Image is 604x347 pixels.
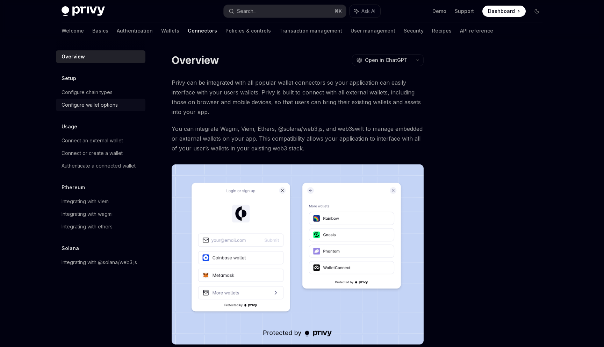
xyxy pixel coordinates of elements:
[62,136,123,145] div: Connect an external wallet
[460,22,493,39] a: API reference
[361,8,375,15] span: Ask AI
[488,8,515,15] span: Dashboard
[56,208,145,220] a: Integrating with wagmi
[62,22,84,39] a: Welcome
[62,183,85,192] h5: Ethereum
[56,256,145,269] a: Integrating with @solana/web3.js
[62,210,113,218] div: Integrating with wagmi
[117,22,153,39] a: Authentication
[62,6,105,16] img: dark logo
[404,22,424,39] a: Security
[279,22,342,39] a: Transaction management
[432,8,446,15] a: Demo
[56,50,145,63] a: Overview
[161,22,179,39] a: Wallets
[56,134,145,147] a: Connect an external wallet
[350,5,380,17] button: Ask AI
[224,5,346,17] button: Search...⌘K
[56,99,145,111] a: Configure wallet options
[172,164,424,345] img: Connectors3
[335,8,342,14] span: ⌘ K
[62,122,77,131] h5: Usage
[56,160,145,172] a: Authenticate a connected wallet
[351,22,395,39] a: User management
[62,74,76,83] h5: Setup
[432,22,452,39] a: Recipes
[62,222,113,231] div: Integrating with ethers
[455,8,474,15] a: Support
[62,244,79,253] h5: Solana
[62,88,113,97] div: Configure chain types
[237,7,257,15] div: Search...
[62,149,123,157] div: Connect or create a wallet
[56,147,145,160] a: Connect or create a wallet
[172,78,424,117] span: Privy can be integrated with all popular wallet connectors so your application can easily interfa...
[482,6,526,17] a: Dashboard
[172,124,424,153] span: You can integrate Wagmi, Viem, Ethers, @solana/web3.js, and web3swift to manage embedded or exter...
[531,6,542,17] button: Toggle dark mode
[62,101,118,109] div: Configure wallet options
[62,197,109,206] div: Integrating with viem
[225,22,271,39] a: Policies & controls
[56,220,145,233] a: Integrating with ethers
[92,22,108,39] a: Basics
[62,52,85,61] div: Overview
[56,195,145,208] a: Integrating with viem
[56,86,145,99] a: Configure chain types
[172,54,219,66] h1: Overview
[188,22,217,39] a: Connectors
[365,57,408,64] span: Open in ChatGPT
[352,54,412,66] button: Open in ChatGPT
[62,258,137,267] div: Integrating with @solana/web3.js
[62,162,136,170] div: Authenticate a connected wallet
